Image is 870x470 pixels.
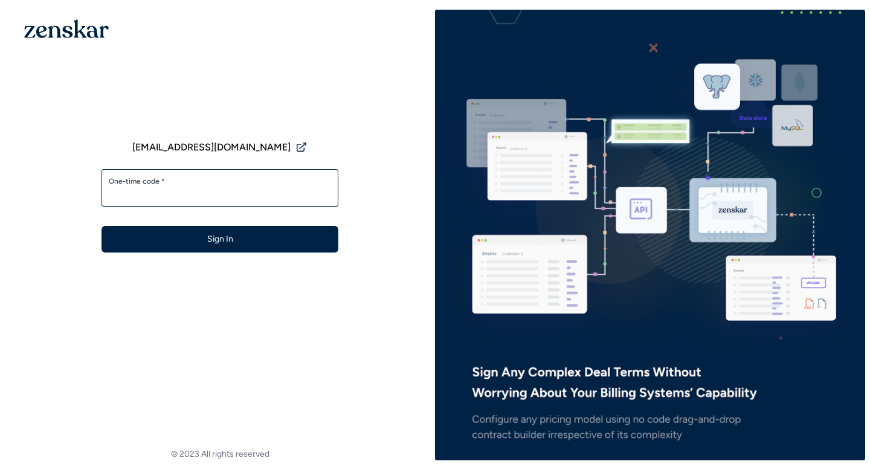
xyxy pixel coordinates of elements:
footer: © 2023 All rights reserved [5,448,435,460]
img: 1OGAJ2xQqyY4LXKgY66KYq0eOWRCkrZdAb3gUhuVAqdWPZE9SRJmCz+oDMSn4zDLXe31Ii730ItAGKgCKgCCgCikA4Av8PJUP... [24,19,109,38]
span: [EMAIL_ADDRESS][DOMAIN_NAME] [132,140,291,155]
label: One-time code * [109,176,331,186]
button: Sign In [101,226,338,253]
